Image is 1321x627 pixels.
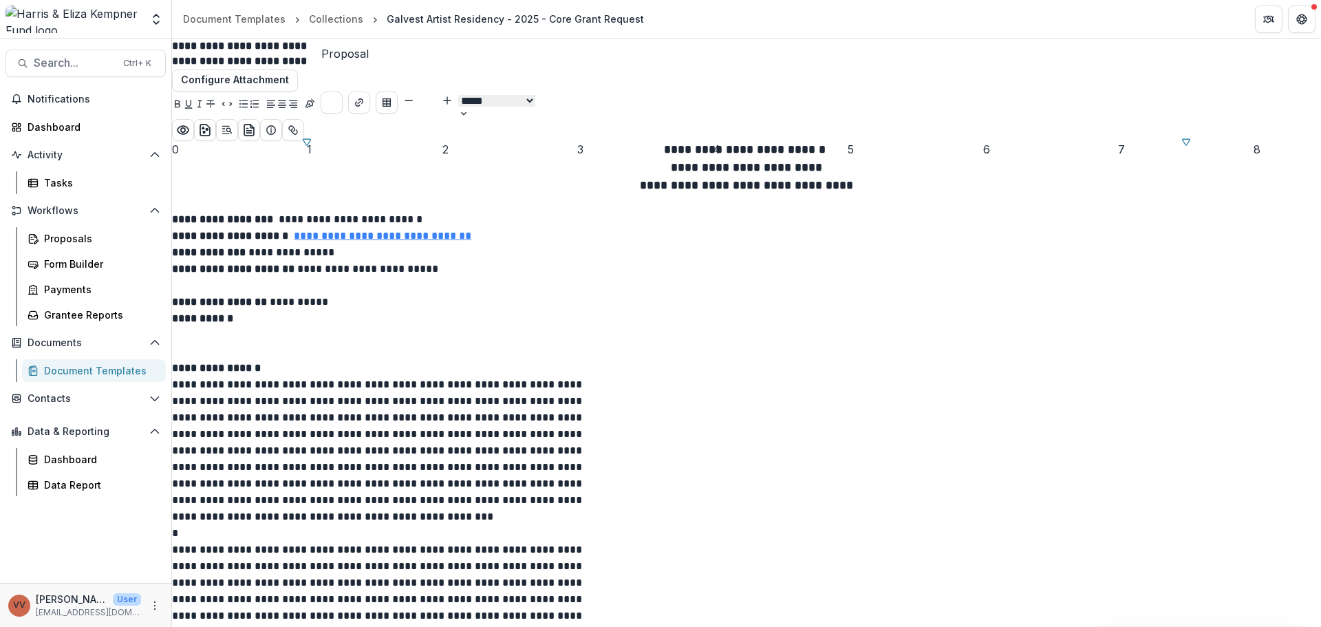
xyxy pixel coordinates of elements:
[147,6,166,33] button: Open entity switcher
[22,474,166,496] a: Data Report
[172,97,183,114] button: Bold
[6,88,166,110] button: Notifications
[120,56,154,71] div: Ctrl + K
[36,606,141,619] p: [EMAIL_ADDRESS][DOMAIN_NAME]
[44,257,155,271] div: Form Builder
[6,6,141,33] img: Harris & Eliza Kempner Fund logo
[172,70,298,92] button: Configure Attachment
[6,144,166,166] button: Open Activity
[205,97,216,114] button: Strike
[44,176,155,190] div: Tasks
[249,97,260,114] button: Ordered List
[28,337,144,349] span: Documents
[113,593,141,606] p: User
[147,597,163,614] button: More
[28,149,144,161] span: Activity
[238,97,249,114] button: Bullet List
[178,9,291,29] a: Document Templates
[44,308,155,322] div: Grantee Reports
[36,592,107,606] p: [PERSON_NAME]
[266,97,277,114] button: Align Left
[376,92,398,119] div: Insert Table
[376,92,398,114] button: Insert Table
[6,200,166,222] button: Open Workflows
[348,92,370,114] button: Create link
[194,119,216,141] button: download-word
[387,12,644,26] div: Galvest Artist Residency - 2025 - Core Grant Request
[260,119,282,141] button: Show details
[442,92,453,108] button: Bigger
[13,601,25,610] div: Vivian Victoria
[44,452,155,467] div: Dashboard
[44,363,155,378] div: Document Templates
[6,387,166,410] button: Open Contacts
[6,421,166,443] button: Open Data & Reporting
[44,282,155,297] div: Payments
[6,116,166,138] a: Dashboard
[288,97,299,114] button: Align Right
[303,9,369,29] a: Collections
[28,205,144,217] span: Workflows
[403,92,414,108] button: Smaller
[22,278,166,301] a: Payments
[44,478,155,492] div: Data Report
[222,97,233,114] button: Code
[28,393,144,405] span: Contacts
[6,50,166,77] button: Search...
[321,47,369,61] span: Proposal
[282,119,304,141] button: Show related entities
[6,332,166,354] button: Open Documents
[44,231,155,246] div: Proposals
[22,448,166,471] a: Dashboard
[22,304,166,326] a: Grantee Reports
[28,120,155,134] div: Dashboard
[28,94,160,105] span: Notifications
[238,119,260,141] button: preview-proposal-pdf
[1288,6,1315,33] button: Get Help
[172,119,194,141] button: Preview preview-doc.pdf
[178,9,649,29] nav: breadcrumb
[22,171,166,194] a: Tasks
[304,97,315,114] button: Insert Signature
[277,97,288,114] button: Align Center
[1255,6,1282,33] button: Partners
[34,56,115,70] span: Search...
[28,426,144,438] span: Data & Reporting
[22,359,166,382] a: Document Templates
[22,253,166,275] a: Form Builder
[321,92,343,114] button: Choose font color
[22,227,166,250] a: Proposals
[183,12,286,26] div: Document Templates
[194,97,205,114] button: Italicize
[183,97,194,114] button: Underline
[216,119,238,141] button: Open Editor Sidebar
[309,12,363,26] div: Collections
